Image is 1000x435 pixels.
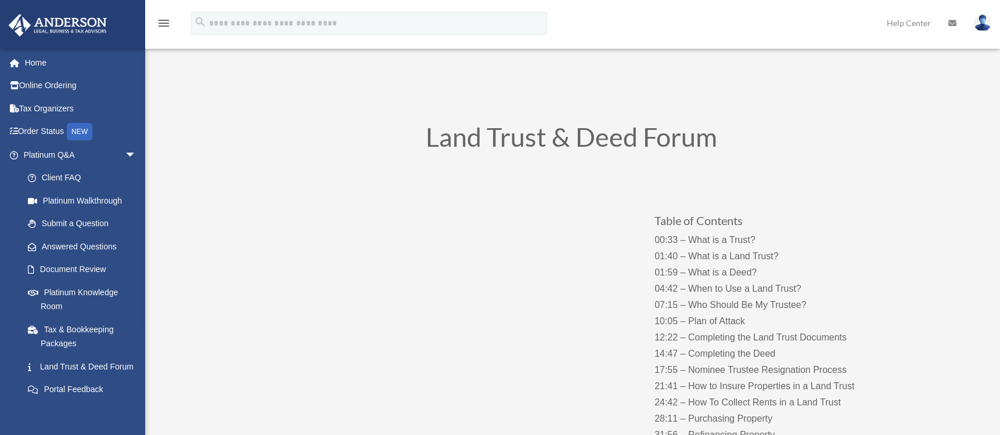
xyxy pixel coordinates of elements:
i: search [194,16,207,28]
a: Land Trust & Deed Forum [16,355,148,378]
a: Tax Organizers [8,97,154,120]
a: Order StatusNEW [8,120,154,144]
h1: Land Trust & Deed Forum [258,124,885,156]
a: Client FAQ [16,166,154,190]
a: Answered Questions [16,235,154,258]
a: Home [8,51,154,74]
a: Portal Feedback [16,378,154,401]
a: Platinum Walkthrough [16,189,154,212]
div: NEW [67,123,92,140]
a: Platinum Knowledge Room [16,281,154,318]
a: Platinum Q&Aarrow_drop_down [8,143,154,166]
i: menu [157,16,171,30]
img: Anderson Advisors Platinum Portal [5,14,110,37]
img: User Pic [974,14,991,31]
a: Document Review [16,258,154,281]
a: Tax & Bookkeeping Packages [16,318,154,355]
a: Online Ordering [8,74,154,97]
span: arrow_drop_down [125,143,148,167]
a: Submit a Question [16,212,154,235]
h3: Table of Contents [654,215,884,232]
a: menu [157,20,171,30]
